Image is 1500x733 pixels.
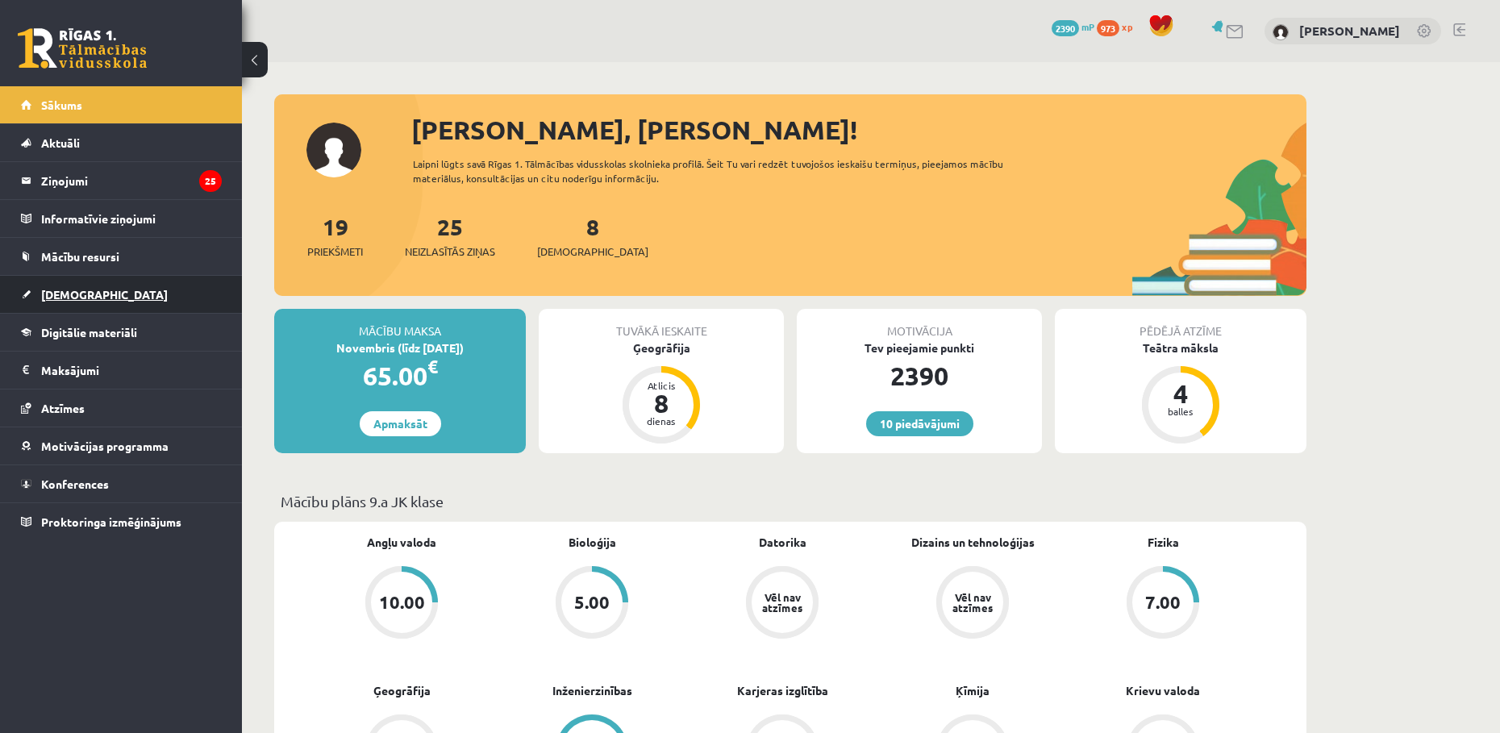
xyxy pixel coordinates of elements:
[1052,20,1079,36] span: 2390
[307,212,363,260] a: 19Priekšmeti
[866,411,973,436] a: 10 piedāvājumi
[18,28,147,69] a: Rīgas 1. Tālmācības vidusskola
[1148,534,1179,551] a: Fizika
[21,465,222,502] a: Konferences
[274,339,526,356] div: Novembris (līdz [DATE])
[379,593,425,611] div: 10.00
[21,427,222,464] a: Motivācijas programma
[539,339,784,356] div: Ģeogrāfija
[41,325,137,339] span: Digitālie materiāli
[637,390,685,416] div: 8
[574,593,610,611] div: 5.00
[360,411,441,436] a: Apmaksāt
[41,401,85,415] span: Atzīmes
[21,352,222,389] a: Maksājumi
[281,490,1300,512] p: Mācību plāns 9.a JK klase
[797,356,1042,395] div: 2390
[687,566,877,642] a: Vēl nav atzīmes
[537,212,648,260] a: 8[DEMOGRAPHIC_DATA]
[1299,23,1400,39] a: [PERSON_NAME]
[1055,309,1306,339] div: Pēdējā atzīme
[637,416,685,426] div: dienas
[21,314,222,351] a: Digitālie materiāli
[41,98,82,112] span: Sākums
[1156,406,1205,416] div: balles
[759,534,806,551] a: Datorika
[21,238,222,275] a: Mācību resursi
[1097,20,1140,33] a: 973 xp
[911,534,1035,551] a: Dizains un tehnoloģijas
[497,566,687,642] a: 5.00
[373,682,431,699] a: Ģeogrāfija
[405,244,495,260] span: Neizlasītās ziņas
[1273,24,1289,40] img: Ingvars Gailis
[797,339,1042,356] div: Tev pieejamie punkti
[41,477,109,491] span: Konferences
[274,309,526,339] div: Mācību maksa
[21,389,222,427] a: Atzīmes
[1068,566,1258,642] a: 7.00
[760,592,805,613] div: Vēl nav atzīmes
[737,682,828,699] a: Karjeras izglītība
[306,566,497,642] a: 10.00
[552,682,632,699] a: Inženierzinības
[307,244,363,260] span: Priekšmeti
[569,534,616,551] a: Bioloģija
[21,200,222,237] a: Informatīvie ziņojumi
[41,162,222,199] legend: Ziņojumi
[427,355,438,378] span: €
[41,352,222,389] legend: Maksājumi
[1122,20,1132,33] span: xp
[21,276,222,313] a: [DEMOGRAPHIC_DATA]
[1052,20,1094,33] a: 2390 mP
[274,356,526,395] div: 65.00
[956,682,990,699] a: Ķīmija
[1055,339,1306,356] div: Teātra māksla
[1081,20,1094,33] span: mP
[950,592,995,613] div: Vēl nav atzīmes
[199,170,222,192] i: 25
[1156,381,1205,406] div: 4
[877,566,1068,642] a: Vēl nav atzīmes
[41,287,168,302] span: [DEMOGRAPHIC_DATA]
[21,124,222,161] a: Aktuāli
[411,110,1306,149] div: [PERSON_NAME], [PERSON_NAME]!
[367,534,436,551] a: Angļu valoda
[41,249,119,264] span: Mācību resursi
[21,86,222,123] a: Sākums
[41,439,169,453] span: Motivācijas programma
[21,503,222,540] a: Proktoringa izmēģinājums
[637,381,685,390] div: Atlicis
[537,244,648,260] span: [DEMOGRAPHIC_DATA]
[41,514,181,529] span: Proktoringa izmēģinājums
[1055,339,1306,446] a: Teātra māksla 4 balles
[539,309,784,339] div: Tuvākā ieskaite
[21,162,222,199] a: Ziņojumi25
[539,339,784,446] a: Ģeogrāfija Atlicis 8 dienas
[797,309,1042,339] div: Motivācija
[1126,682,1200,699] a: Krievu valoda
[1145,593,1181,611] div: 7.00
[1097,20,1119,36] span: 973
[41,135,80,150] span: Aktuāli
[405,212,495,260] a: 25Neizlasītās ziņas
[41,200,222,237] legend: Informatīvie ziņojumi
[413,156,1032,185] div: Laipni lūgts savā Rīgas 1. Tālmācības vidusskolas skolnieka profilā. Šeit Tu vari redzēt tuvojošo...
